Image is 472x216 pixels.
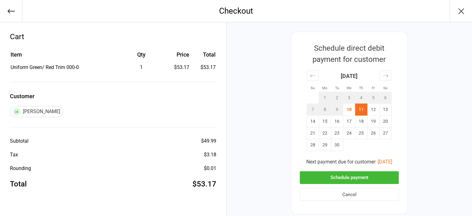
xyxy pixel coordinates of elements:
[380,71,392,81] div: Move forward to switch to the next month.
[10,165,31,172] div: Rounding
[380,92,392,104] td: Not available. Saturday, September 6, 2025
[192,178,216,190] div: $53.17
[311,86,315,90] small: Su
[204,165,216,172] div: $0.01
[300,171,399,184] button: Schedule payment
[11,64,79,70] span: Uniform Green/ Red Trim 000-0
[164,64,189,71] div: $53.17
[307,139,319,151] td: Sunday, September 28, 2025
[322,86,327,90] small: Mo
[10,92,216,100] label: Customer
[10,178,27,190] div: Total
[319,127,331,139] td: Monday, September 22, 2025
[335,86,339,90] small: Tu
[372,86,375,90] small: Fr
[383,86,387,90] small: Sa
[343,127,355,139] td: Wednesday, September 24, 2025
[367,92,380,104] td: Not available. Friday, September 5, 2025
[307,116,319,127] td: Sunday, September 14, 2025
[359,86,363,90] small: Th
[319,104,331,116] td: Not available. Monday, September 8, 2025
[355,116,367,127] td: Thursday, September 18, 2025
[380,127,392,139] td: Saturday, September 27, 2025
[119,50,163,63] th: Qty
[119,64,163,71] div: 1
[319,139,331,151] td: Monday, September 29, 2025
[367,127,380,139] td: Friday, September 26, 2025
[10,151,18,159] div: Tax
[192,50,216,63] th: Total
[380,116,392,127] td: Saturday, September 20, 2025
[355,127,367,139] td: Thursday, September 25, 2025
[331,139,343,151] td: Tuesday, September 30, 2025
[300,188,399,201] button: Cancel
[164,50,189,59] div: Price
[300,43,398,65] div: Schedule direct debit payment for customer
[10,137,29,145] div: Subtotal
[307,127,319,139] td: Sunday, September 21, 2025
[307,71,319,81] div: Move backward to switch to the previous month.
[204,151,216,159] div: $3.18
[319,92,331,104] td: Not available. Monday, September 1, 2025
[355,92,367,104] td: Not available. Thursday, September 4, 2025
[355,104,367,116] td: Selected. Thursday, September 11, 2025
[380,104,392,116] td: Saturday, September 13, 2025
[307,104,319,116] td: Not available. Sunday, September 7, 2025
[331,104,343,116] td: Not available. Tuesday, September 9, 2025
[343,92,355,104] td: Not available. Wednesday, September 3, 2025
[341,73,357,79] strong: [DATE]
[10,106,63,117] div: [PERSON_NAME]
[201,137,216,145] div: $49.99
[331,127,343,139] td: Tuesday, September 23, 2025
[331,116,343,127] td: Tuesday, September 16, 2025
[343,104,355,116] td: Wednesday, September 10, 2025
[347,86,352,90] small: We
[367,104,380,116] td: Friday, September 12, 2025
[10,31,216,42] div: Cart
[300,158,399,166] div: Next payment due for customer:
[300,65,398,158] div: Calendar
[343,116,355,127] td: Wednesday, September 17, 2025
[319,116,331,127] td: Monday, September 15, 2025
[331,92,343,104] td: Not available. Tuesday, September 2, 2025
[378,158,392,166] button: [DATE]
[367,116,380,127] td: Friday, September 19, 2025
[11,50,119,63] th: Item
[192,64,216,71] td: $53.17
